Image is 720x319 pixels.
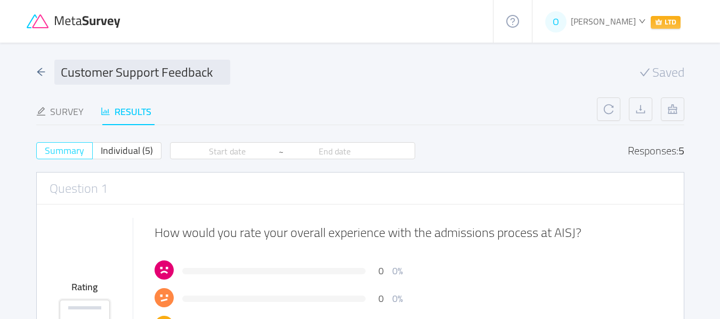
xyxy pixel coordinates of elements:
[378,290,384,307] span: 0
[536,193,715,312] iframe: Chatra live chat
[101,107,110,116] i: icon: bar-chart
[58,282,111,292] div: Rating
[571,13,636,29] span: [PERSON_NAME]
[378,262,384,280] span: 0
[36,67,46,77] i: icon: arrow-left
[597,97,620,121] button: icon: reload
[155,226,662,239] div: How would you rate your overall experience with the admissions process at AISJ?
[284,145,386,157] input: End date
[176,145,279,157] input: Start date
[651,16,681,29] span: LTD
[628,145,684,156] div: Responses:
[50,179,108,198] h3: Question 1
[652,66,684,79] span: Saved
[638,18,645,24] i: icon: down
[45,142,84,159] span: Summary
[553,11,559,32] span: O
[392,290,403,307] span: 0%
[54,60,230,85] input: Survey name
[36,104,84,119] div: Survey
[36,107,46,116] i: icon: edit
[101,104,151,119] div: Results
[678,141,684,160] div: 5
[629,97,652,121] button: icon: download
[101,142,153,159] span: Individual (5)
[655,18,662,26] i: icon: crown
[640,67,650,78] i: icon: check
[36,65,46,79] div: icon: arrow-left
[392,262,403,280] span: 0%
[506,15,519,28] i: icon: question-circle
